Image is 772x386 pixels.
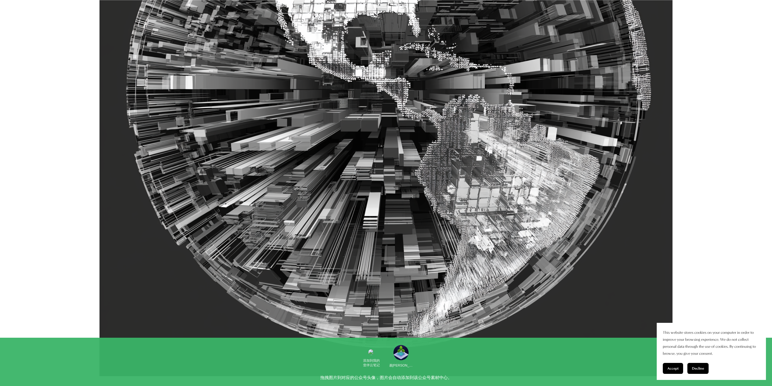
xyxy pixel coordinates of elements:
[663,329,760,357] p: This website stores cookies on your computer in order to improve your browsing experience. We do ...
[657,323,766,380] section: Cookie banner
[692,366,704,371] span: Decline
[687,363,709,374] button: Decline
[667,366,679,371] span: Accept
[663,363,683,374] button: Accept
